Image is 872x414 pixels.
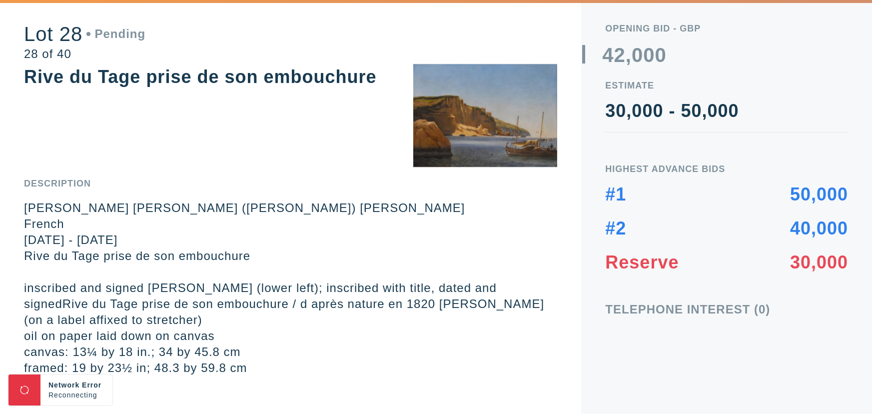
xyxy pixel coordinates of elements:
div: Reconnecting [48,390,104,400]
div: Lot 28 [24,24,145,44]
p: French [24,216,557,232]
p: [PERSON_NAME] [PERSON_NAME] ([PERSON_NAME]) [PERSON_NAME] [24,200,557,216]
div: Highest Advance Bids [605,164,848,173]
div: Estimate [605,81,848,90]
p: [DATE] - [DATE] [24,232,557,248]
em: Rive du Tage prise de son embouchure [24,249,250,262]
div: 0 [643,45,655,65]
div: 28 of 40 [24,48,145,60]
div: 30,000 - 50,000 [605,102,848,120]
div: 40,000 [790,219,848,237]
div: 4 [602,45,614,65]
div: Description [24,179,557,188]
p: framed: 19 by 23½ in; 48.3 by 59.8 cm [24,360,557,376]
div: #2 [605,219,626,237]
div: Opening bid - GBP [605,24,848,33]
div: Rive du Tage prise de son embouchure [24,66,376,87]
p: inscribed and signed [PERSON_NAME] (lower left); inscribed with title, dated and signed (on a lab... [24,280,557,328]
div: 0 [655,45,666,65]
div: #1 [605,185,626,203]
p: oil on paper laid down on canvas [24,328,557,344]
div: Pending [86,28,145,40]
div: 0 [632,45,643,65]
div: Network Error [48,380,104,390]
div: , [626,45,632,245]
em: Rive du Tage prise de son embouchure / d après nature en 1820 [PERSON_NAME] [62,297,544,310]
p: canvas: 13¼ by 18 in.; 34 by 45.8 cm [24,344,557,360]
div: Reserve [605,253,679,271]
div: 2 [614,45,626,65]
div: 50,000 [790,185,848,203]
div: Telephone Interest (0) [605,303,848,315]
div: 30,000 [790,253,848,271]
